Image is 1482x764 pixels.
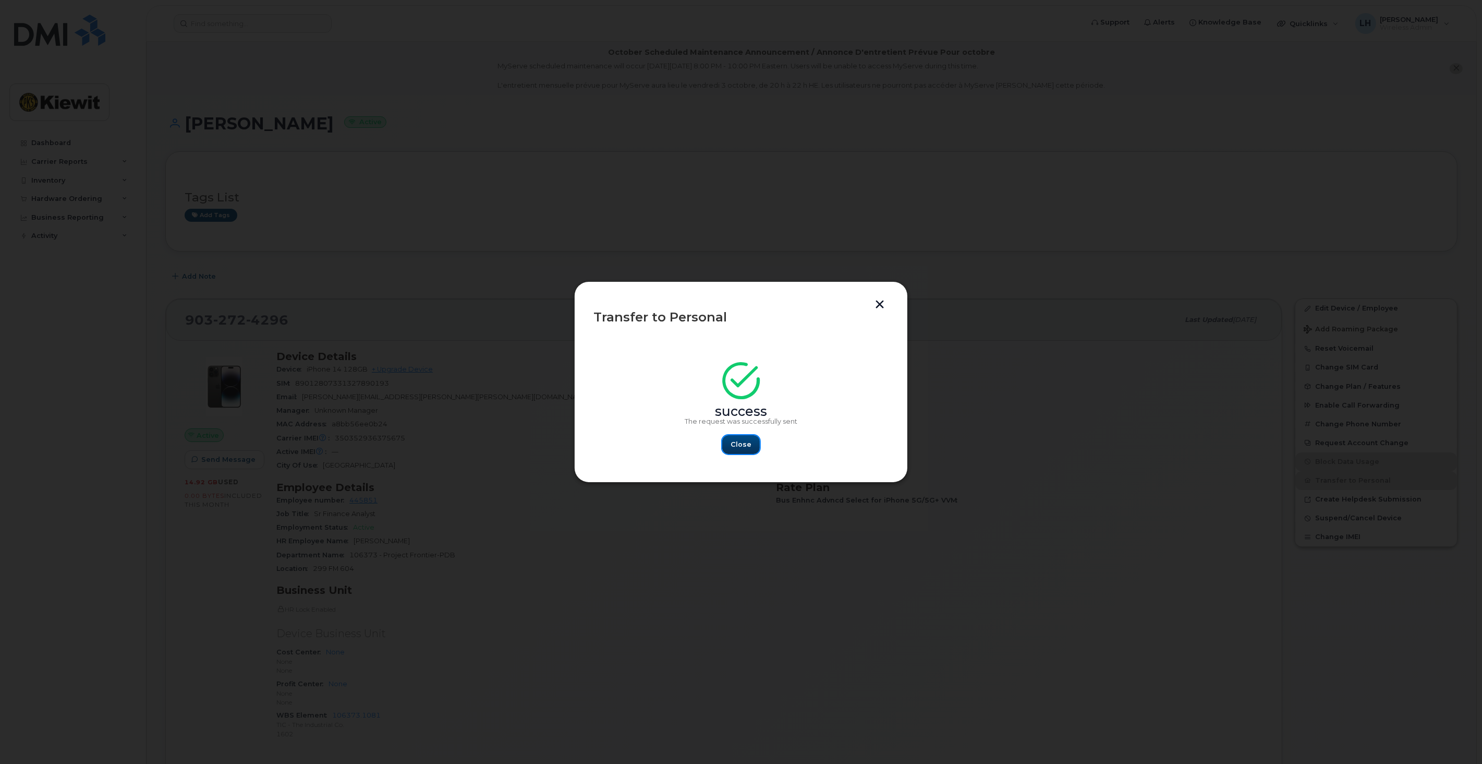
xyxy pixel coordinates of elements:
button: Close [722,435,760,454]
p: The request was successfully sent [593,417,889,426]
span: Close [731,439,751,449]
div: Transfer to Personal [593,311,889,324]
div: success [593,408,889,416]
iframe: Messenger Launcher [1437,719,1474,756]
